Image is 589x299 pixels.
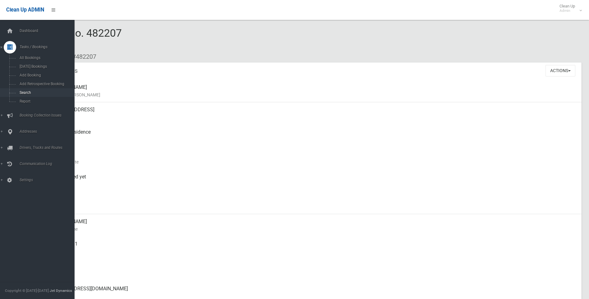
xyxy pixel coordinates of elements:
[50,125,577,147] div: Front of Residence
[50,270,577,278] small: Landline
[18,113,79,117] span: Booking Collection Issues
[50,225,577,233] small: Contact Name
[560,8,575,13] small: Admin
[50,203,577,210] small: Zone
[50,102,577,125] div: [STREET_ADDRESS]
[546,65,575,76] button: Actions
[18,56,74,60] span: All Bookings
[18,129,79,134] span: Addresses
[18,29,79,33] span: Dashboard
[50,214,577,237] div: [PERSON_NAME]
[50,136,577,143] small: Pickup Point
[50,80,577,102] div: [PERSON_NAME]
[50,147,577,169] div: [DATE]
[18,73,74,77] span: Add Booking
[18,90,74,95] span: Search
[18,162,79,166] span: Communication Log
[50,113,577,121] small: Address
[18,82,74,86] span: Add Retrospective Booking
[18,178,79,182] span: Settings
[5,288,49,293] span: Copyright © [DATE]-[DATE]
[50,181,577,188] small: Collected At
[50,158,577,166] small: Collection Date
[18,145,79,150] span: Drivers, Trucks and Routes
[50,91,577,99] small: Name of [PERSON_NAME]
[18,64,74,69] span: [DATE] Bookings
[6,7,44,13] span: Clean Up ADMIN
[50,237,577,259] div: 0415156491
[50,259,577,281] div: None given
[50,169,577,192] div: Not collected yet
[50,192,577,214] div: [DATE]
[68,51,96,62] li: #482207
[18,99,74,103] span: Report
[50,248,577,255] small: Mobile
[50,288,72,293] strong: Jet Dynamics
[18,45,79,49] span: Tasks / Bookings
[556,4,581,13] span: Clean Up
[27,27,122,51] span: Booking No. 482207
